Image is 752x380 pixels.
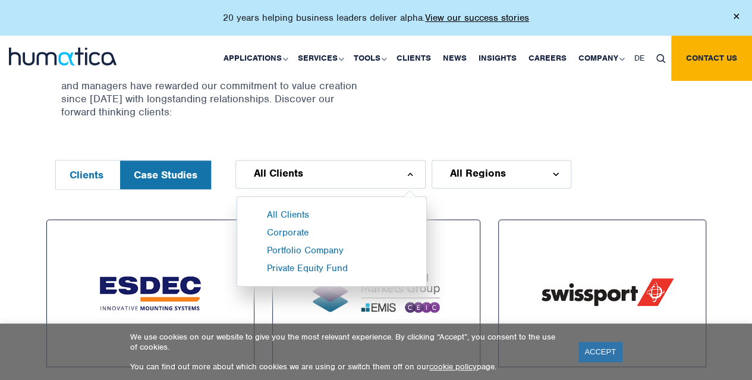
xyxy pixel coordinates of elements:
[521,242,684,344] img: Swissport
[572,36,628,81] a: Company
[218,36,292,81] a: Applications
[523,36,572,81] a: Careers
[656,54,665,63] img: search_icon
[69,242,232,344] img: Esdec
[628,36,650,81] a: DE
[429,362,477,372] a: cookie policy
[578,342,622,362] a: ACCEPT
[391,36,437,81] a: Clients
[407,172,413,176] img: d_arroww
[254,168,303,178] span: All Clients
[267,209,426,227] li: All Clients
[223,12,529,24] p: 20 years helping business leaders deliver alpha.
[56,161,117,189] button: Clients
[267,227,426,244] li: Corporate
[634,53,644,63] span: DE
[267,244,426,262] li: Portfolio Company
[267,262,426,280] li: Private Equity Fund
[437,36,473,81] a: News
[425,12,529,24] a: View our success stories
[553,172,558,176] img: d_arroww
[295,242,458,344] img: ISI Markets
[348,36,391,81] a: Tools
[120,161,211,189] button: Case Studies
[292,36,348,81] a: Services
[671,36,752,81] a: Contact us
[130,362,564,372] p: You can find out more about which cookies we are using or switch them off on our page.
[473,36,523,81] a: Insights
[9,48,117,65] img: logo
[450,168,506,178] span: All Regions
[61,66,367,118] p: We operate internationally, and across industry sectors. Owners and managers have rewarded our co...
[130,332,564,352] p: We use cookies on our website to give you the most relevant experience. By clicking “Accept”, you...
